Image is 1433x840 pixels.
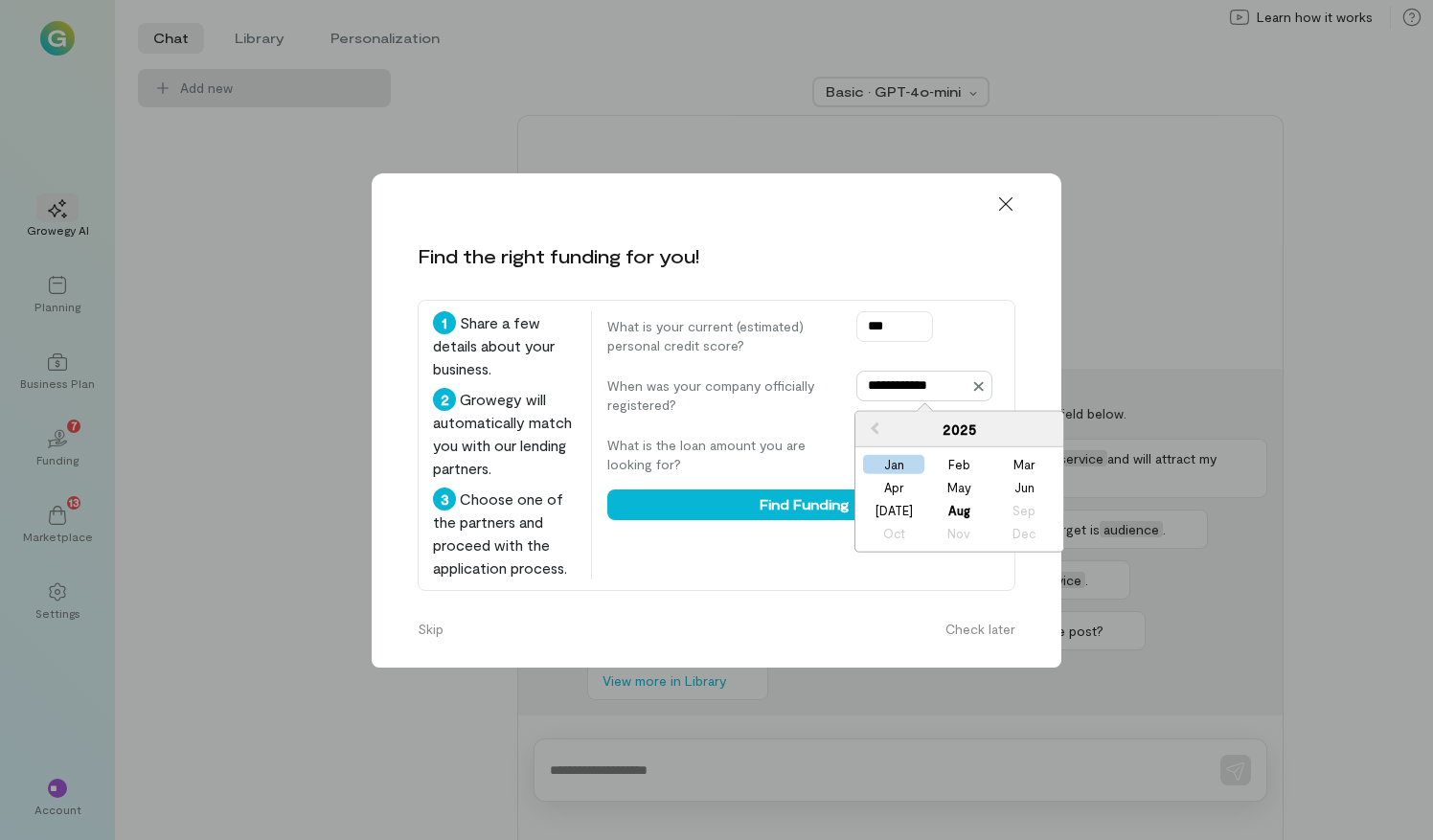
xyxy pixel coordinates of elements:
div: Choose one of the partners and proceed with the application process. [433,488,576,579]
div: Growegy will automatically match you with our lending partners. [433,388,576,480]
div: Choose March 2025 [993,455,1055,474]
button: Previous Year [857,414,888,444]
div: 2 [433,388,456,411]
div: Choose July 2025 [863,501,924,520]
div: Not available December 2025 [993,524,1055,543]
div: Not available September 2025 [993,501,1055,520]
div: Not available October 2025 [863,524,924,543]
div: Choose May 2025 [928,478,989,497]
label: What is the loan amount you are looking for? [607,436,837,474]
div: Choose April 2025 [863,478,924,497]
div: month 2025-01 [861,453,1057,545]
button: Skip [406,614,455,645]
div: Find the right funding for you! [418,242,699,269]
div: Not available November 2025 [928,524,989,543]
button: Find Funding [607,489,1000,520]
button: Check later [934,614,1027,645]
div: Share a few details about your business. [433,311,576,380]
label: When was your company officially registered? [607,376,837,415]
div: Choose August 2025 [928,501,989,520]
div: 3 [433,488,456,511]
div: 1 [433,311,456,334]
div: Choose June 2025 [993,478,1055,497]
button: Close [970,371,992,401]
div: 2025 [855,412,1063,447]
div: Choose January 2025 [863,455,924,474]
div: Choose February 2025 [928,455,989,474]
label: What is your current (estimated) personal credit score? [607,317,837,355]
